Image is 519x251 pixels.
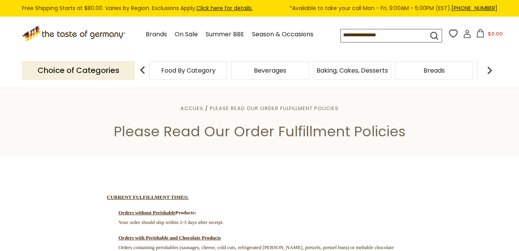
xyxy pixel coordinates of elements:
a: Beverages [254,68,286,73]
strong: CURRENT FULFILLMENT TIMES: [107,194,189,200]
a: Food By Category [161,68,216,73]
strong: Orders without Perishable [119,210,175,215]
img: next arrow [482,63,497,78]
strong: Products: [175,210,196,215]
p: Choice of Categories [22,61,135,80]
a: Brands [146,29,167,40]
a: Please Read Our Order Fulfillment Policies [210,105,339,112]
a: Breads [424,68,445,73]
button: $0.00 [473,29,506,41]
a: On Sale [175,29,198,40]
span: Orders with Perishable and Chocolate Products [119,235,221,241]
h1: Please Read Our Order Fulfillment Policies [24,123,495,140]
a: [PHONE_NUMBER] [451,4,497,12]
a: Accueil [180,105,204,112]
a: Summer BBE [206,29,244,40]
a: Click here for details. [196,4,253,12]
span: Your order should ship within 2-3 days after receipt. [119,219,224,225]
span: $0.00 [488,30,503,37]
a: Baking, Cakes, Desserts [317,68,388,73]
div: Free Shipping Starts at $80.00. Varies by Region. Exclusions Apply. [22,4,497,13]
a: Season & Occasions [252,29,313,40]
img: previous arrow [135,63,150,78]
span: *Available to take your call Mon - Fri, 9:00AM - 5:00PM (EST). [289,4,497,13]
